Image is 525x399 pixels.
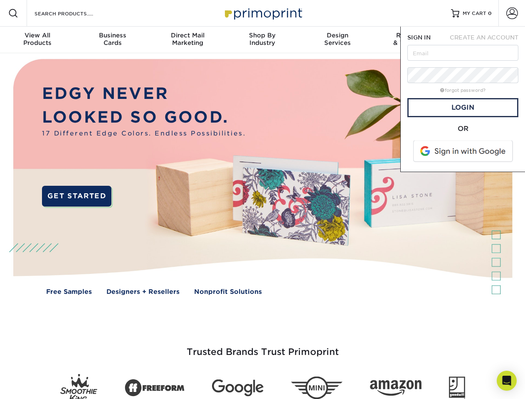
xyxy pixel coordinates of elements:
span: Direct Mail [150,32,225,39]
a: Login [407,98,518,117]
a: Resources& Templates [375,27,450,53]
div: Industry [225,32,300,47]
p: EDGY NEVER [42,82,246,106]
div: Open Intercom Messenger [497,371,517,391]
a: Designers + Resellers [106,287,180,297]
img: Amazon [370,380,421,396]
p: LOOKED SO GOOD. [42,106,246,129]
img: Primoprint [221,4,304,22]
span: Design [300,32,375,39]
a: Direct MailMarketing [150,27,225,53]
div: Marketing [150,32,225,47]
input: Email [407,45,518,61]
div: Cards [75,32,150,47]
a: BusinessCards [75,27,150,53]
div: OR [407,124,518,134]
img: Google [212,379,264,397]
span: SIGN IN [407,34,431,41]
a: Shop ByIndustry [225,27,300,53]
div: & Templates [375,32,450,47]
span: MY CART [463,10,486,17]
span: Resources [375,32,450,39]
img: Goodwill [449,377,465,399]
a: DesignServices [300,27,375,53]
a: Free Samples [46,287,92,297]
a: forgot password? [440,88,486,93]
span: 0 [488,10,492,16]
span: Shop By [225,32,300,39]
span: 17 Different Edge Colors. Endless Possibilities. [42,129,246,138]
div: Services [300,32,375,47]
input: SEARCH PRODUCTS..... [34,8,115,18]
h3: Trusted Brands Trust Primoprint [20,327,506,367]
span: CREATE AN ACCOUNT [450,34,518,41]
a: Nonprofit Solutions [194,287,262,297]
a: GET STARTED [42,186,111,207]
iframe: Google Customer Reviews [2,374,71,396]
span: Business [75,32,150,39]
